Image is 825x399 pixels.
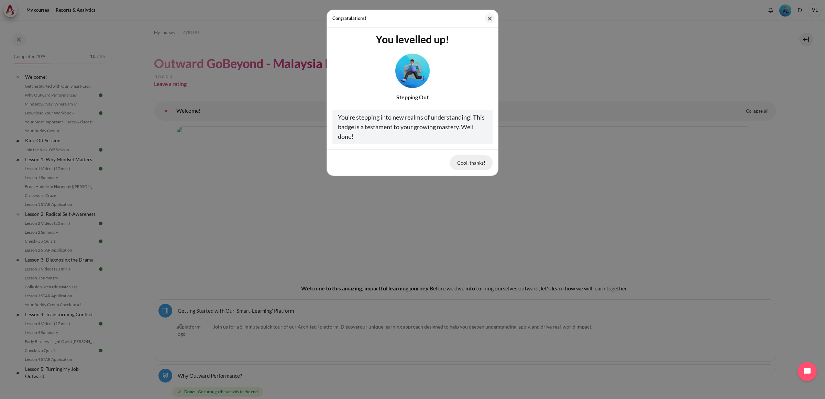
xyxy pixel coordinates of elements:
button: Close [485,13,495,23]
h3: You levelled up! [332,33,493,45]
div: You're stepping into new realms of understanding! This badge is a testament to your growing maste... [332,110,493,144]
img: Level #3 [395,53,430,88]
div: Level #3 [395,51,430,88]
button: Cool, thanks! [450,155,493,170]
div: Stepping Out [332,93,493,101]
h5: Congratulations! [332,15,366,22]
